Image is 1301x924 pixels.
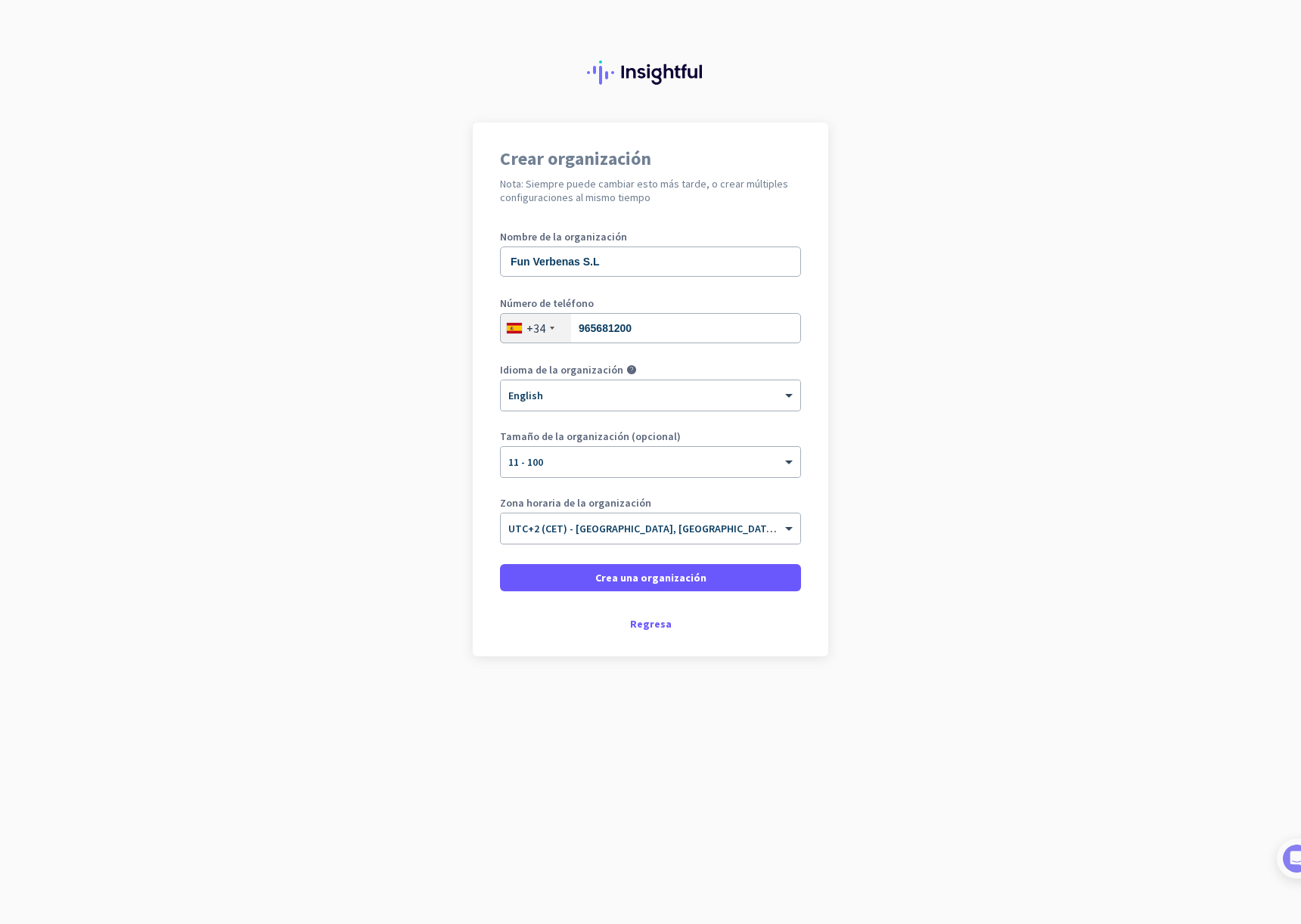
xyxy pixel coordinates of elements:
[500,313,801,343] input: 810 12 34 56
[500,564,801,591] button: Crea una organización
[587,60,714,85] img: Insightful
[595,570,706,585] span: Crea una organización
[500,177,801,204] h2: Nota: Siempre puede cambiar esto más tarde, o crear múltiples configuraciones al mismo tiempo
[500,150,801,168] h1: Crear organización
[500,431,801,442] label: Tamaño de la organización (opcional)
[626,364,637,375] i: help
[500,231,801,242] label: Nombre de la organización
[500,364,623,375] label: Idioma de la organización
[526,321,545,336] div: +34
[500,298,801,309] label: Número de teléfono
[500,247,801,277] input: ¿Cuál es el nombre de su empresa?
[500,498,801,508] label: Zona horaria de la organización
[500,619,801,629] div: Regresa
